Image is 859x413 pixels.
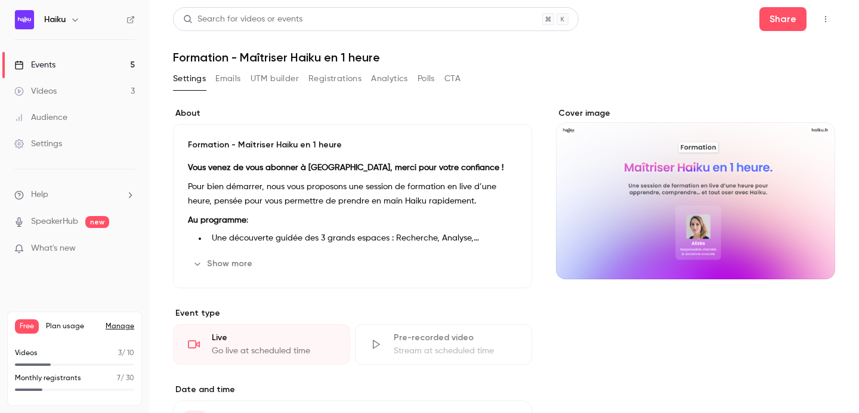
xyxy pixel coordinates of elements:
strong: Vous venez de vous abonner à [GEOGRAPHIC_DATA], merci pour votre confiance ! [188,164,503,172]
div: Audience [14,112,67,124]
div: Search for videos or events [183,13,302,26]
div: Settings [14,138,62,150]
section: Cover image [556,107,835,279]
img: Haiku [15,10,34,29]
button: UTM builder [251,69,299,88]
div: Live [212,332,335,344]
p: Event type [173,307,532,319]
p: : [188,213,517,227]
p: Pour bien démarrer, nous vous proposons une session de formation en live d’une heure, pensée pour... [188,180,517,208]
a: SpeakerHub [31,215,78,228]
button: Emails [215,69,240,88]
button: Settings [173,69,206,88]
button: Analytics [371,69,408,88]
p: Videos [15,348,38,359]
iframe: Noticeable Trigger [120,244,135,254]
div: Go live at scheduled time [212,345,335,357]
div: Pre-recorded videoStream at scheduled time [355,324,532,365]
li: Une découverte guidée des 3 grands espaces : Recherche, Analyse, Production [207,232,517,245]
span: new [85,216,109,228]
span: What's new [31,242,76,255]
span: 3 [118,350,122,357]
h6: Haiku [44,14,66,26]
div: Stream at scheduled time [394,345,517,357]
div: Events [14,59,55,71]
p: / 30 [117,373,134,384]
li: help-dropdown-opener [14,189,135,201]
span: Help [31,189,48,201]
p: Monthly registrants [15,373,81,384]
label: Cover image [556,107,835,119]
p: Formation - Maîtriser Haiku en 1 heure [188,139,517,151]
button: Show more [188,254,259,273]
span: 7 [117,375,120,382]
h1: Formation - Maîtriser Haiku en 1 heure [173,50,835,64]
label: Date and time [173,384,532,396]
div: Videos [14,85,57,97]
button: Share [759,7,807,31]
label: About [173,107,532,119]
strong: Au programme [188,216,246,224]
div: LiveGo live at scheduled time [173,324,350,365]
button: Registrations [308,69,361,88]
span: Free [15,319,39,334]
span: Plan usage [46,322,98,331]
p: / 10 [118,348,134,359]
button: Polls [418,69,435,88]
button: CTA [444,69,461,88]
a: Manage [106,322,134,331]
div: Pre-recorded video [394,332,517,344]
